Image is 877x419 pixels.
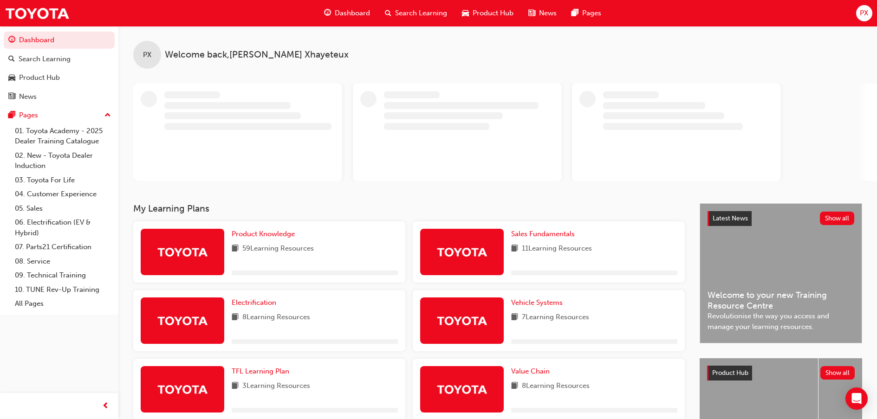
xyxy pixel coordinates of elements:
span: news-icon [8,93,15,101]
span: Revolutionise the way you access and manage your learning resources. [708,311,854,332]
span: prev-icon [102,400,109,412]
a: 08. Service [11,254,115,269]
a: News [4,88,115,105]
div: Open Intercom Messenger [845,387,868,410]
img: Trak [157,312,208,329]
button: Show all [820,212,855,225]
span: 59 Learning Resources [242,243,314,255]
span: book-icon [232,243,239,255]
span: pages-icon [8,111,15,120]
a: 05. Sales [11,201,115,216]
a: 07. Parts21 Certification [11,240,115,254]
img: Trak [5,3,70,24]
div: News [19,91,37,102]
img: Trak [157,381,208,397]
span: Product Knowledge [232,230,295,238]
div: Pages [19,110,38,121]
a: 09. Technical Training [11,268,115,283]
a: 03. Toyota For Life [11,173,115,187]
span: book-icon [232,380,239,392]
img: Trak [436,312,487,329]
a: guage-iconDashboard [317,4,377,23]
a: Product HubShow all [707,366,855,380]
span: Product Hub [473,8,513,19]
button: PX [856,5,872,21]
span: Vehicle Systems [511,298,563,307]
span: Dashboard [335,8,370,19]
a: Vehicle Systems [511,297,566,308]
span: 3 Learning Resources [242,380,310,392]
a: 01. Toyota Academy - 2025 Dealer Training Catalogue [11,124,115,148]
span: TFL Learning Plan [232,367,289,375]
span: Welcome back , [PERSON_NAME] Xhayeteux [165,50,349,60]
span: News [539,8,557,19]
span: book-icon [232,312,239,323]
span: Welcome to your new Training Resource Centre [708,290,854,311]
a: 04. Customer Experience [11,187,115,201]
a: All Pages [11,297,115,311]
a: Sales Fundamentals [511,229,578,239]
a: Latest NewsShow all [708,211,854,226]
span: car-icon [462,7,469,19]
span: up-icon [104,110,111,122]
span: PX [860,8,868,19]
a: Dashboard [4,32,115,49]
h3: My Learning Plans [133,203,685,214]
a: 10. TUNE Rev-Up Training [11,283,115,297]
span: 7 Learning Resources [522,312,589,323]
span: news-icon [528,7,535,19]
a: TFL Learning Plan [232,366,293,377]
a: car-iconProduct Hub [455,4,521,23]
button: DashboardSearch LearningProduct HubNews [4,30,115,107]
img: Trak [157,244,208,260]
span: Sales Fundamentals [511,230,575,238]
span: Latest News [713,214,748,222]
a: 02. New - Toyota Dealer Induction [11,148,115,173]
span: Value Chain [511,367,550,375]
a: 06. Electrification (EV & Hybrid) [11,215,115,240]
button: Pages [4,107,115,124]
a: news-iconNews [521,4,564,23]
span: car-icon [8,74,15,82]
div: Product Hub [19,72,60,83]
a: search-iconSearch Learning [377,4,455,23]
span: Search Learning [395,8,447,19]
span: book-icon [511,380,518,392]
span: 11 Learning Resources [522,243,592,255]
span: PX [143,50,151,60]
img: Trak [436,244,487,260]
a: Latest NewsShow allWelcome to your new Training Resource CentreRevolutionise the way you access a... [700,203,862,343]
span: Product Hub [712,369,748,377]
a: Product Knowledge [232,229,299,239]
button: Show all [820,366,855,380]
a: Electrification [232,297,280,308]
a: pages-iconPages [564,4,609,23]
span: guage-icon [8,36,15,45]
img: Trak [436,381,487,397]
span: pages-icon [572,7,578,19]
div: Search Learning [19,54,71,64]
span: guage-icon [324,7,331,19]
span: Electrification [232,298,276,307]
span: book-icon [511,312,518,323]
span: Pages [582,8,601,19]
span: 8 Learning Resources [522,380,590,392]
a: Product Hub [4,69,115,86]
span: search-icon [8,55,15,64]
a: Search Learning [4,51,115,68]
span: 8 Learning Resources [242,312,310,323]
a: Value Chain [511,366,553,377]
span: search-icon [385,7,391,19]
span: book-icon [511,243,518,255]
